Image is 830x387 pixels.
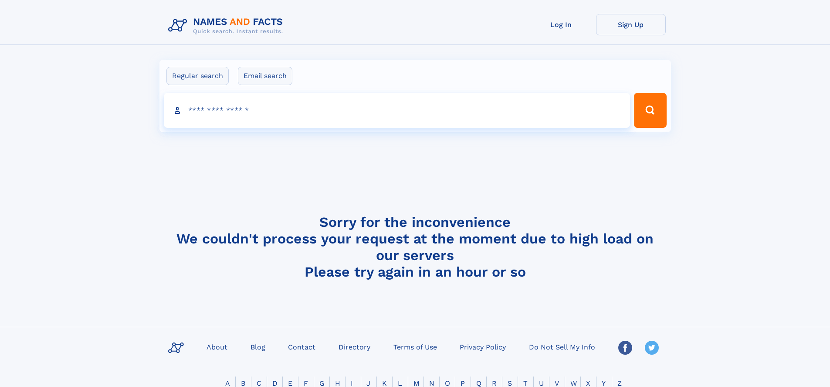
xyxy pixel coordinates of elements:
img: Facebook [618,341,632,355]
label: Regular search [166,67,229,85]
a: Privacy Policy [456,340,509,353]
a: Blog [247,340,269,353]
img: Twitter [645,341,659,355]
h4: Sorry for the inconvenience We couldn't process your request at the moment due to high load on ou... [165,214,666,280]
a: Directory [335,340,374,353]
a: Terms of Use [390,340,440,353]
button: Search Button [634,93,666,128]
a: Log In [526,14,596,35]
label: Email search [238,67,292,85]
a: Do Not Sell My Info [525,340,599,353]
a: Sign Up [596,14,666,35]
img: Logo Names and Facts [165,14,290,38]
input: search input [164,93,630,128]
a: Contact [285,340,319,353]
a: About [203,340,231,353]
